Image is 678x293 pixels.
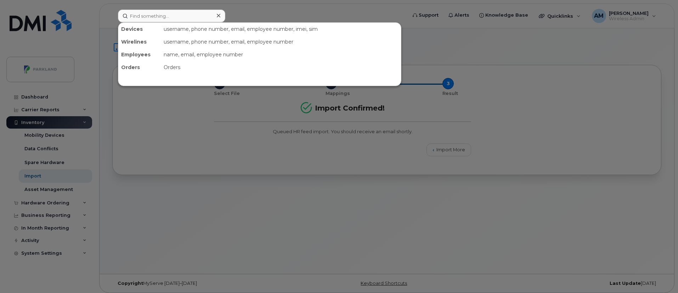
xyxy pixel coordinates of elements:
[161,48,401,61] div: name, email, employee number
[118,48,161,61] div: Employees
[161,61,401,74] div: Orders
[118,61,161,74] div: Orders
[161,35,401,48] div: username, phone number, email, employee number
[118,23,161,35] div: Devices
[161,23,401,35] div: username, phone number, email, employee number, imei, sim
[118,35,161,48] div: Wirelines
